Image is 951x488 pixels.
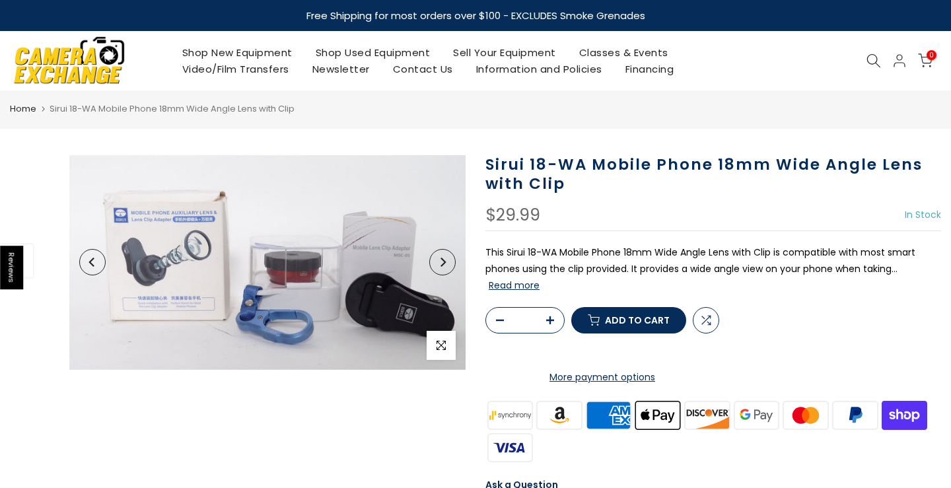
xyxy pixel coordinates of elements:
p: This Sirui 18-WA Mobile Phone 18mm Wide Angle Lens with Clip is compatible with most smart phones... [485,244,941,295]
img: visa [485,431,535,464]
img: google pay [732,399,781,431]
img: apple pay [633,399,683,431]
a: Newsletter [300,61,381,77]
strong: Free Shipping for most orders over $100 - EXCLUDES Smoke Grenades [306,9,645,22]
img: amazon payments [535,399,584,431]
img: Sirui 18-WA Mobile Phone 18mm Wide Angle Lens with Clip Other Items Sirui 020520224 [69,155,466,370]
span: 0 [927,50,936,60]
a: Video/Film Transfers [170,61,300,77]
a: Sell Your Equipment [442,44,568,61]
a: Financing [614,61,686,77]
a: 0 [918,53,933,68]
a: Contact Us [381,61,464,77]
h1: Sirui 18-WA Mobile Phone 18mm Wide Angle Lens with Clip [485,155,941,193]
div: $29.99 [485,207,540,224]
a: More payment options [485,369,719,386]
a: Shop New Equipment [170,44,304,61]
span: In Stock [905,208,941,221]
button: Next [429,249,456,275]
img: american express [584,399,633,431]
button: Read more [489,279,540,291]
img: shopify pay [880,399,929,431]
a: Home [10,102,36,116]
span: Sirui 18-WA Mobile Phone 18mm Wide Angle Lens with Clip [50,102,295,115]
a: Classes & Events [567,44,680,61]
a: Information and Policies [464,61,614,77]
img: discover [683,399,732,431]
img: synchrony [485,399,535,431]
span: Add to cart [605,316,670,325]
button: Previous [79,249,106,275]
img: paypal [831,399,880,431]
button: Add to cart [571,307,686,333]
a: Shop Used Equipment [304,44,442,61]
img: master [781,399,831,431]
